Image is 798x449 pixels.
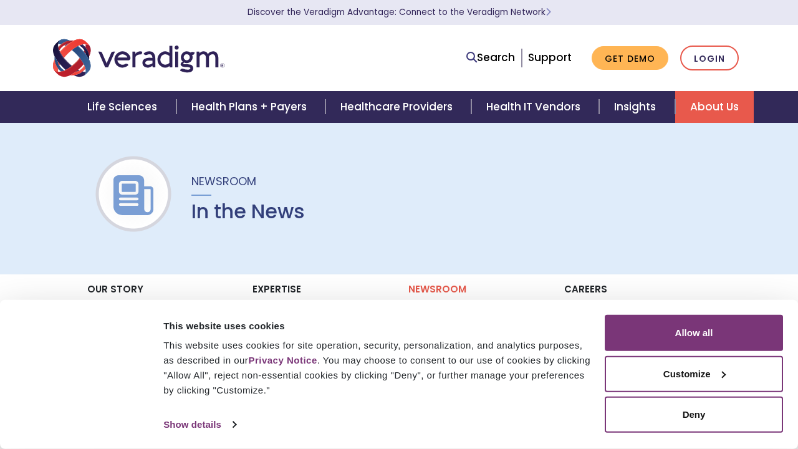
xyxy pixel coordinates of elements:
button: Allow all [605,315,783,351]
span: Newsroom [191,173,256,189]
div: This website uses cookies for site operation, security, personalization, and analytics purposes, ... [163,338,590,398]
a: About Us [675,91,754,123]
a: Privacy Notice [248,355,317,365]
a: Insights [599,91,675,123]
a: Get Demo [592,46,668,70]
button: Deny [605,397,783,433]
a: Health IT Vendors [471,91,599,123]
span: Learn More [546,6,551,18]
a: Search [466,49,515,66]
button: Customize [605,355,783,392]
a: Discover the Veradigm Advantage: Connect to the Veradigm NetworkLearn More [248,6,551,18]
h1: In the News [191,200,305,223]
a: Login [680,46,739,71]
a: Show details [163,415,236,434]
a: Life Sciences [72,91,176,123]
a: Healthcare Providers [325,91,471,123]
a: Health Plans + Payers [176,91,325,123]
a: Support [528,50,572,65]
div: This website uses cookies [163,318,590,333]
img: Veradigm logo [53,37,224,79]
